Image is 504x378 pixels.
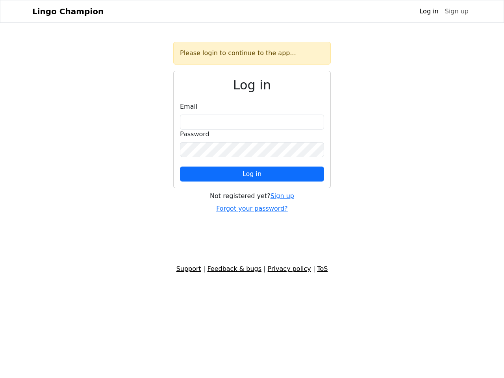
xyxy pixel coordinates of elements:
button: Log in [180,167,324,182]
div: Not registered yet? [173,191,331,201]
a: Log in [416,4,441,19]
a: Privacy policy [268,265,311,272]
a: Support [176,265,201,272]
span: Log in [243,170,261,178]
label: Email [180,102,197,111]
h2: Log in [180,78,324,93]
a: ToS [317,265,328,272]
a: Lingo Champion [32,4,104,19]
a: Forgot your password? [216,205,288,212]
label: Password [180,130,209,139]
div: Please login to continue to the app... [173,42,331,65]
a: Sign up [271,192,294,200]
div: | | | [28,264,476,274]
a: Feedback & bugs [207,265,261,272]
a: Sign up [442,4,472,19]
